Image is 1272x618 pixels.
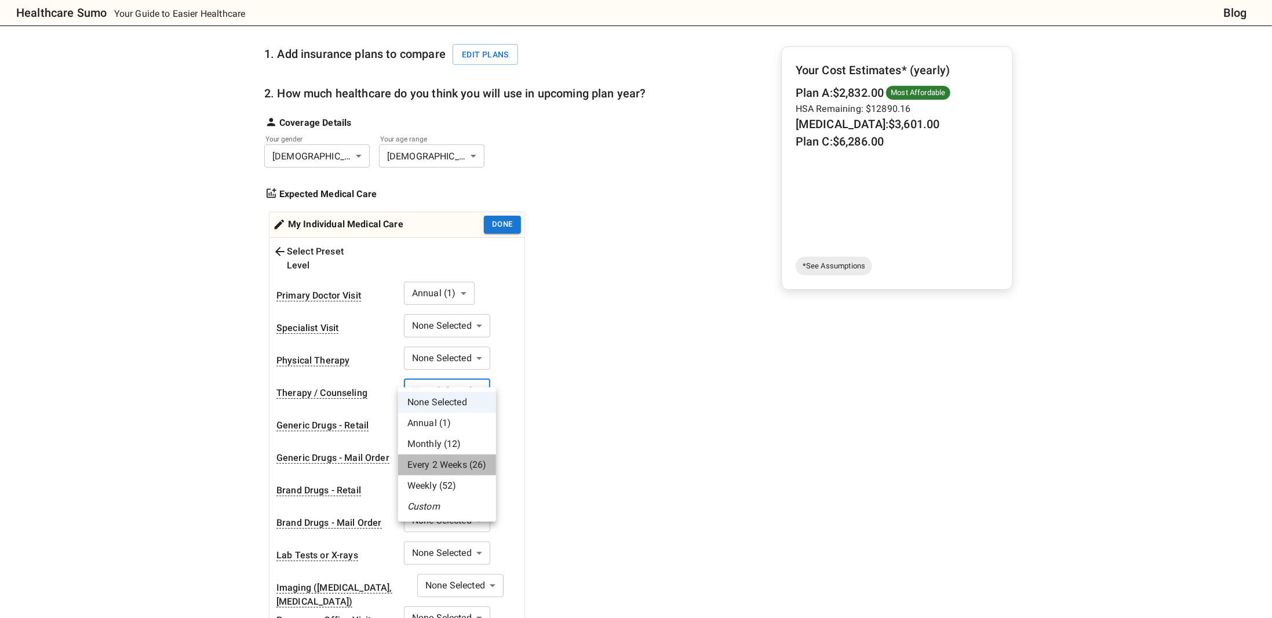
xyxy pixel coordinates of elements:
[398,413,496,434] li: Annual (1)
[398,434,496,455] li: Monthly (12)
[398,475,496,496] li: Weekly (52)
[398,392,496,413] li: None Selected
[398,496,496,517] li: Custom
[398,455,496,475] li: Every 2 Weeks (26)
